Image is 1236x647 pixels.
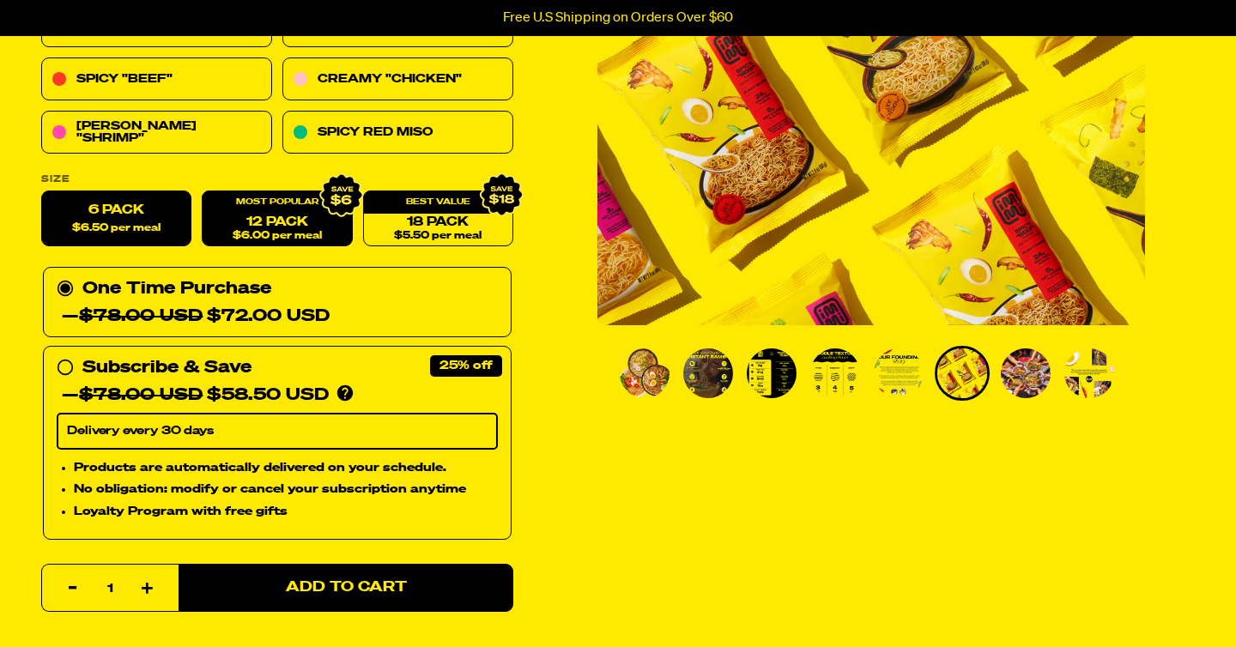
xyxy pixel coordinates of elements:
button: Add to Cart [179,564,513,612]
span: Add to Cart [286,581,407,596]
span: $72.00 USD [79,308,330,325]
iframe: Marketing Popup [9,568,181,638]
li: No obligation: modify or cancel your subscription anytime [74,481,498,499]
li: Products are automatically delivered on your schedule. [74,458,498,477]
select: Subscribe & Save —$78.00 USD$58.50 USD Products are automatically delivered on your schedule. No ... [57,414,498,450]
label: Size [41,175,513,184]
li: Go to slide 6 [935,346,990,401]
li: Go to slide 2 [681,346,736,401]
div: Subscribe & Save [82,354,251,382]
img: Variety Vol. 1 [747,348,797,398]
li: Go to slide 3 [744,346,799,401]
img: Variety Vol. 1 [937,348,987,398]
div: PDP main carousel thumbnails [583,346,1160,401]
img: Variety Vol. 1 [810,348,860,398]
img: Variety Vol. 1 [874,348,924,398]
del: $78.00 USD [79,308,203,325]
li: Go to slide 7 [998,346,1053,401]
span: $6.50 per meal [72,223,161,234]
a: Creamy "Chicken" [282,58,513,101]
a: Spicy "Beef" [41,58,272,101]
div: One Time Purchase [57,275,498,330]
del: $78.00 USD [79,387,203,404]
label: 6 Pack [41,191,191,247]
span: $58.50 USD [79,387,329,404]
img: Variety Vol. 1 [1001,348,1051,398]
input: quantity [52,565,168,613]
span: $5.50 per meal [394,231,482,242]
li: Go to slide 8 [1062,346,1117,401]
p: Free U.S Shipping on Orders Over $60 [503,10,733,26]
a: 12 Pack$6.00 per meal [202,191,352,247]
li: Go to slide 4 [808,346,863,401]
div: — [62,303,330,330]
img: Variety Vol. 1 [620,348,669,398]
img: Variety Vol. 1 [1064,348,1114,398]
li: Loyalty Program with free gifts [74,503,498,522]
a: 18 Pack$5.50 per meal [363,191,513,247]
a: Spicy Red Miso [282,112,513,154]
div: — [62,382,329,409]
img: Variety Vol. 1 [683,348,733,398]
li: Go to slide 5 [871,346,926,401]
span: $6.00 per meal [233,231,322,242]
li: Go to slide 1 [617,346,672,401]
a: [PERSON_NAME] "Shrimp" [41,112,272,154]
